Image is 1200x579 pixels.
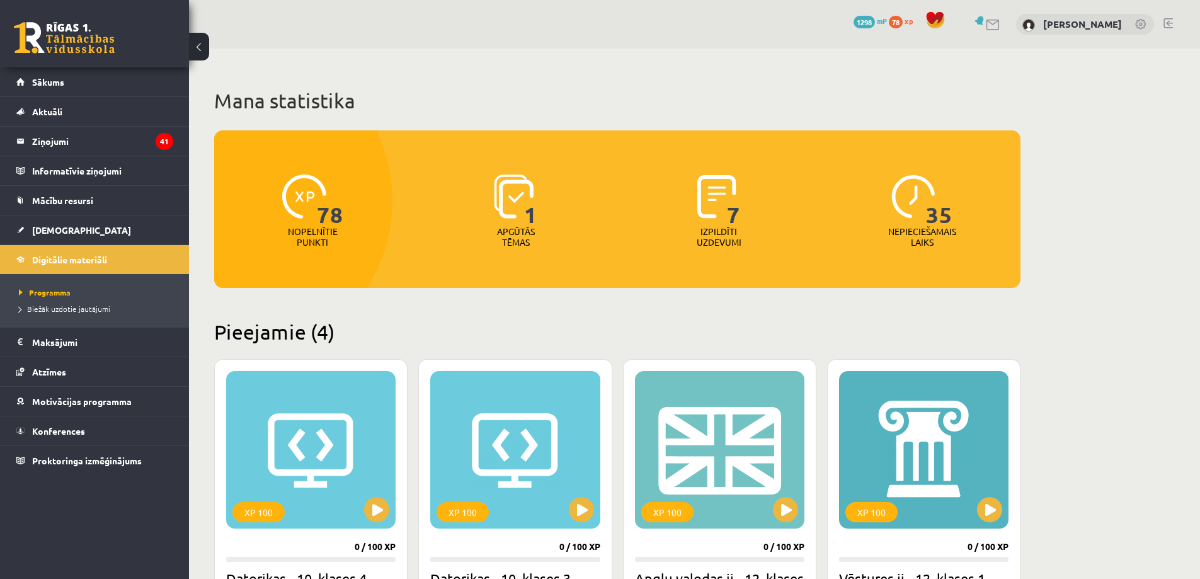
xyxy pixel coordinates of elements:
[437,502,489,522] div: XP 100
[889,16,919,26] a: 78 xp
[16,245,173,274] a: Digitālie materiāli
[16,97,173,126] a: Aktuāli
[317,175,343,226] span: 78
[16,186,173,215] a: Mācību resursi
[19,287,71,297] span: Programma
[494,175,534,219] img: icon-learned-topics-4a711ccc23c960034f471b6e78daf4a3bad4a20eaf4de84257b87e66633f6470.svg
[854,16,875,28] span: 1298
[641,502,694,522] div: XP 100
[32,396,132,407] span: Motivācijas programma
[16,127,173,156] a: Ziņojumi41
[282,175,326,219] img: icon-xp-0682a9bc20223a9ccc6f5883a126b849a74cddfe5390d2b41b4391c66f2066e7.svg
[16,67,173,96] a: Sākums
[16,328,173,357] a: Maksājumi
[32,106,62,117] span: Aktuāli
[1043,18,1122,30] a: [PERSON_NAME]
[32,76,64,88] span: Sākums
[845,502,898,522] div: XP 100
[19,287,176,298] a: Programma
[232,502,285,522] div: XP 100
[32,224,131,236] span: [DEMOGRAPHIC_DATA]
[32,455,142,466] span: Proktoringa izmēģinājums
[288,226,338,248] p: Nopelnītie punkti
[16,446,173,475] a: Proktoringa izmēģinājums
[32,425,85,437] span: Konferences
[889,16,903,28] span: 78
[491,226,540,248] p: Apgūtās tēmas
[891,175,935,219] img: icon-clock-7be60019b62300814b6bd22b8e044499b485619524d84068768e800edab66f18.svg
[16,357,173,386] a: Atzīmes
[16,215,173,244] a: [DEMOGRAPHIC_DATA]
[32,195,93,206] span: Mācību resursi
[524,175,537,226] span: 1
[1022,19,1035,32] img: Elizabete Linde
[32,328,173,357] legend: Maksājumi
[214,88,1020,113] h1: Mana statistika
[32,127,173,156] legend: Ziņojumi
[926,175,952,226] span: 35
[697,175,736,219] img: icon-completed-tasks-ad58ae20a441b2904462921112bc710f1caf180af7a3daa7317a5a94f2d26646.svg
[888,226,956,248] p: Nepieciešamais laiks
[19,303,176,314] a: Biežāk uzdotie jautājumi
[877,16,887,26] span: mP
[727,175,740,226] span: 7
[694,226,743,248] p: Izpildīti uzdevumi
[854,16,887,26] a: 1298 mP
[905,16,913,26] span: xp
[14,22,115,54] a: Rīgas 1. Tālmācības vidusskola
[156,133,173,150] i: 41
[32,156,173,185] legend: Informatīvie ziņojumi
[32,254,107,265] span: Digitālie materiāli
[16,387,173,416] a: Motivācijas programma
[19,304,110,314] span: Biežāk uzdotie jautājumi
[32,366,66,377] span: Atzīmes
[16,156,173,185] a: Informatīvie ziņojumi
[16,416,173,445] a: Konferences
[214,319,1020,344] h2: Pieejamie (4)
